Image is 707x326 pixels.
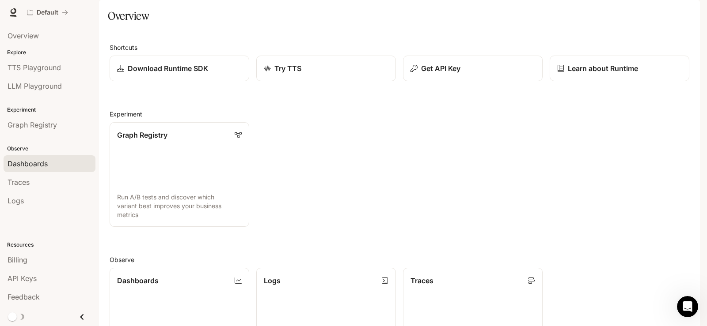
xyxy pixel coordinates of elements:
[117,193,242,219] p: Run A/B tests and discover which variant best improves your business metrics
[110,109,689,119] h2: Experiment
[110,122,249,227] a: Graph RegistryRun A/B tests and discover which variant best improves your business metrics
[677,296,698,317] iframe: Intercom live chat
[421,63,460,74] p: Get API Key
[37,9,58,16] p: Default
[256,56,396,81] a: Try TTS
[264,275,281,286] p: Logs
[274,63,301,74] p: Try TTS
[110,56,249,81] a: Download Runtime SDK
[403,56,543,81] button: Get API Key
[110,255,689,264] h2: Observe
[117,130,167,140] p: Graph Registry
[550,56,689,81] a: Learn about Runtime
[108,7,149,25] h1: Overview
[568,63,638,74] p: Learn about Runtime
[110,43,689,52] h2: Shortcuts
[411,275,433,286] p: Traces
[23,4,72,21] button: All workspaces
[117,275,159,286] p: Dashboards
[128,63,208,74] p: Download Runtime SDK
